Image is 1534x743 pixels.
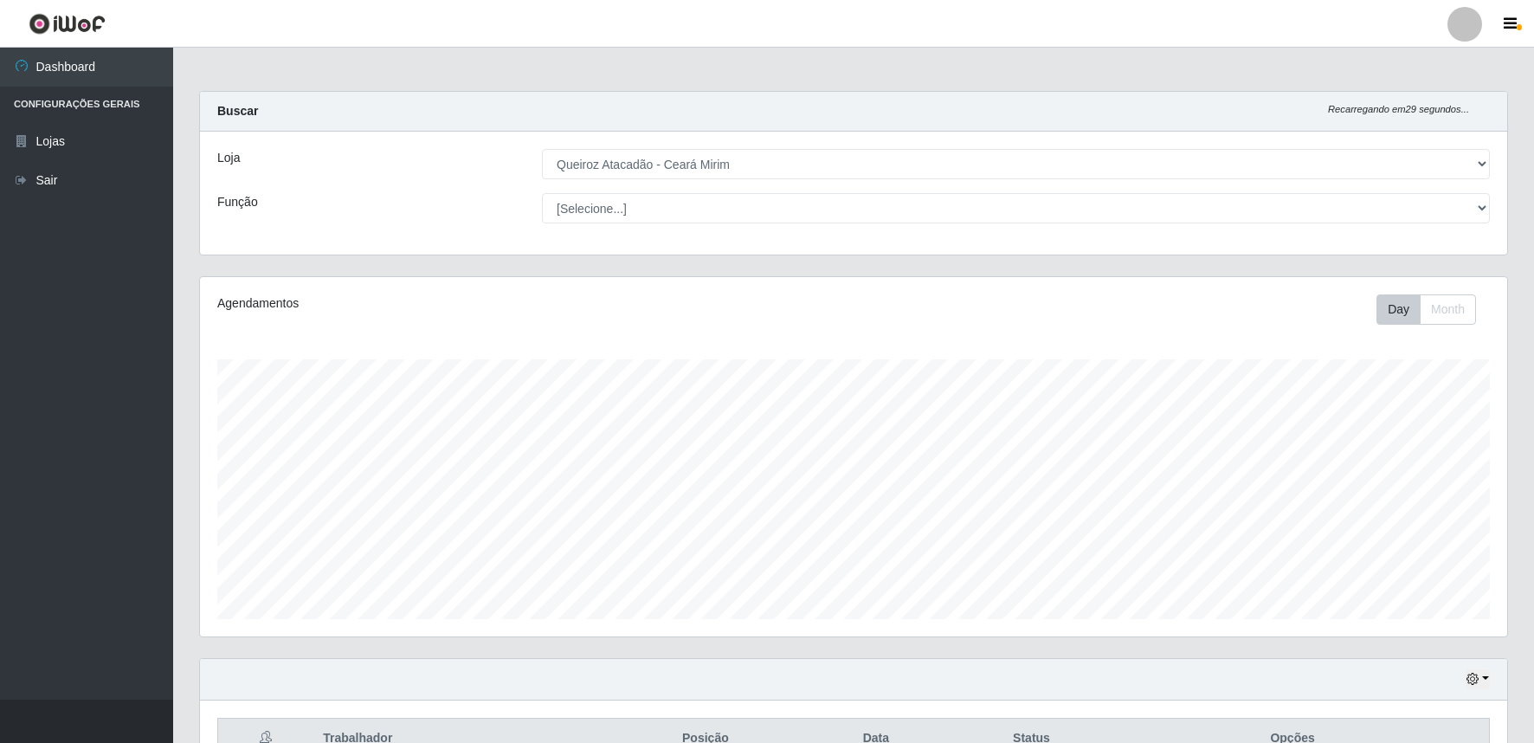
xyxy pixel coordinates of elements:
[1376,294,1421,325] button: Day
[1420,294,1476,325] button: Month
[1328,104,1469,114] i: Recarregando em 29 segundos...
[217,104,258,118] strong: Buscar
[217,294,732,313] div: Agendamentos
[217,149,240,167] label: Loja
[29,13,106,35] img: CoreUI Logo
[217,193,258,211] label: Função
[1376,294,1476,325] div: First group
[1376,294,1490,325] div: Toolbar with button groups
